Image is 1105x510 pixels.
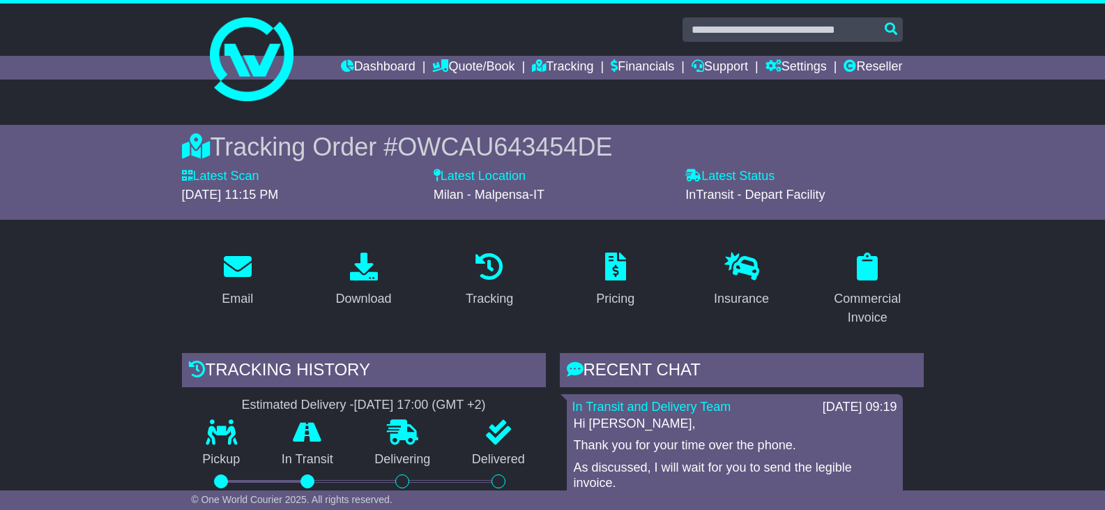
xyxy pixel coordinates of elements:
[182,353,546,391] div: Tracking history
[182,452,261,467] p: Pickup
[397,133,612,161] span: OWCAU643454DE
[191,494,393,505] span: © One World Courier 2025. All rights reserved.
[466,290,513,308] div: Tracking
[182,188,279,202] span: [DATE] 11:15 PM
[587,248,643,313] a: Pricing
[705,248,778,313] a: Insurance
[434,188,544,202] span: Milan - Malpensa-IT
[823,400,897,415] div: [DATE] 09:19
[434,169,526,184] label: Latest Location
[714,290,769,308] div: Insurance
[574,460,896,490] p: As discussed, I will wait for you to send the legible invoice.
[222,290,253,308] div: Email
[341,56,416,80] a: Dashboard
[326,248,400,313] a: Download
[574,438,896,453] p: Thank you for your time over the phone.
[532,56,593,80] a: Tracking
[354,452,452,467] p: Delivering
[572,400,731,414] a: In Transit and Delivery Team
[182,398,546,413] div: Estimated Delivery -
[692,56,748,80] a: Support
[451,452,546,467] p: Delivered
[182,169,259,184] label: Latest Scan
[213,248,262,313] a: Email
[765,56,827,80] a: Settings
[844,56,902,80] a: Reseller
[821,290,915,327] div: Commercial Invoice
[261,452,354,467] p: In Transit
[574,417,896,432] p: Hi [PERSON_NAME],
[596,290,634,308] div: Pricing
[560,353,924,391] div: RECENT CHAT
[685,169,775,184] label: Latest Status
[811,248,924,332] a: Commercial Invoice
[457,248,522,313] a: Tracking
[354,398,486,413] div: [DATE] 17:00 (GMT +2)
[335,290,391,308] div: Download
[182,132,924,162] div: Tracking Order #
[611,56,674,80] a: Financials
[685,188,825,202] span: InTransit - Depart Facility
[432,56,515,80] a: Quote/Book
